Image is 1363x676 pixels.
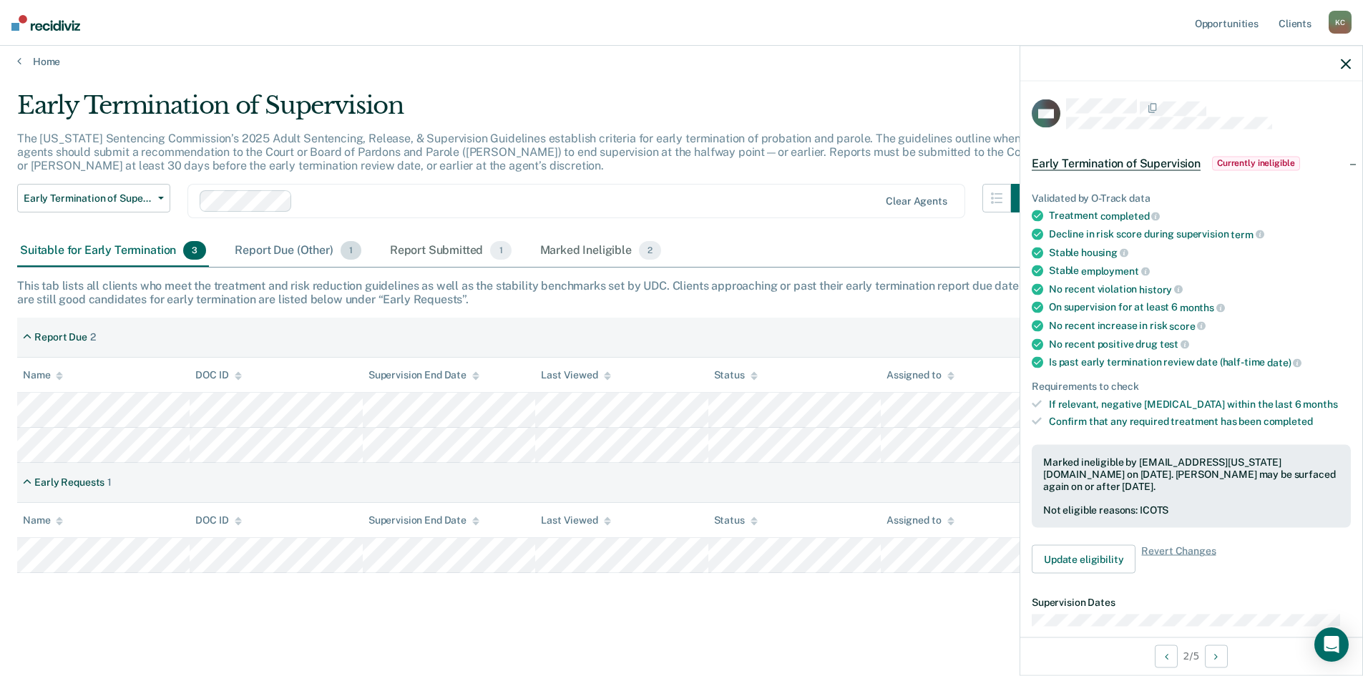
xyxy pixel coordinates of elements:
div: Assigned to [886,514,954,526]
div: Name [23,369,63,381]
span: housing [1081,247,1128,258]
div: Marked Ineligible [537,235,665,267]
div: Is past early termination review date (half-time [1049,356,1351,369]
span: Early Termination of Supervision [24,192,152,205]
span: history [1139,283,1183,295]
div: K C [1329,11,1352,34]
div: Marked ineligible by [EMAIL_ADDRESS][US_STATE][DOMAIN_NAME] on [DATE]. [PERSON_NAME] may be surfa... [1043,456,1339,492]
div: Report Submitted [387,235,514,267]
div: Stable [1049,246,1351,259]
button: Update eligibility [1032,545,1135,574]
div: Suitable for Early Termination [17,235,209,267]
span: term [1231,228,1264,240]
button: Next Opportunity [1205,645,1228,667]
div: Status [714,514,758,526]
div: Report Due (Other) [232,235,363,267]
div: Early Termination of SupervisionCurrently ineligible [1020,140,1362,186]
div: 2 / 5 [1020,637,1362,675]
div: Confirm that any required treatment has been [1049,416,1351,428]
img: Recidiviz [11,15,80,31]
div: No recent increase in risk [1049,319,1351,332]
div: Open Intercom Messenger [1314,627,1349,662]
div: No recent positive drug [1049,338,1351,351]
span: Currently ineligible [1212,156,1300,170]
span: Early Termination of Supervision [1032,156,1201,170]
div: Last Viewed [541,514,610,526]
div: Validated by O-Track data [1032,192,1351,204]
div: Supervision End Date [368,369,479,381]
div: Not eligible reasons: ICOTS [1043,504,1339,516]
span: months [1180,302,1225,313]
div: Status [714,369,758,381]
div: Last Viewed [541,369,610,381]
div: Supervision End Date [368,514,479,526]
div: If relevant, negative [MEDICAL_DATA] within the last 6 [1049,398,1351,410]
span: score [1169,320,1206,331]
span: date) [1267,356,1301,368]
span: 2 [639,241,661,260]
div: 1 [107,476,112,489]
div: Early Requests [34,476,104,489]
span: 3 [183,241,206,260]
div: 2 [90,331,96,343]
div: No recent violation [1049,283,1351,295]
span: employment [1081,265,1149,276]
div: This tab lists all clients who meet the treatment and risk reduction guidelines as well as the st... [17,279,1346,306]
div: Stable [1049,265,1351,278]
span: Revert Changes [1141,545,1216,574]
a: Home [17,55,1346,68]
p: The [US_STATE] Sentencing Commission’s 2025 Adult Sentencing, Release, & Supervision Guidelines e... [17,132,1035,172]
span: months [1303,398,1337,409]
span: completed [1100,210,1161,222]
div: On supervision for at least 6 [1049,301,1351,314]
span: 1 [341,241,361,260]
span: completed [1264,416,1313,427]
span: test [1160,338,1189,350]
div: Report Due [34,331,87,343]
span: 1 [490,241,511,260]
div: Early Termination of Supervision [17,91,1040,132]
div: Name [23,514,63,526]
div: Assigned to [886,369,954,381]
div: DOC ID [195,369,241,381]
div: Decline in risk score during supervision [1049,227,1351,240]
div: DOC ID [195,514,241,526]
div: Clear agents [886,195,947,207]
button: Previous Opportunity [1155,645,1178,667]
dt: Supervision Dates [1032,597,1351,609]
div: Treatment [1049,210,1351,222]
div: Requirements to check [1032,380,1351,392]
